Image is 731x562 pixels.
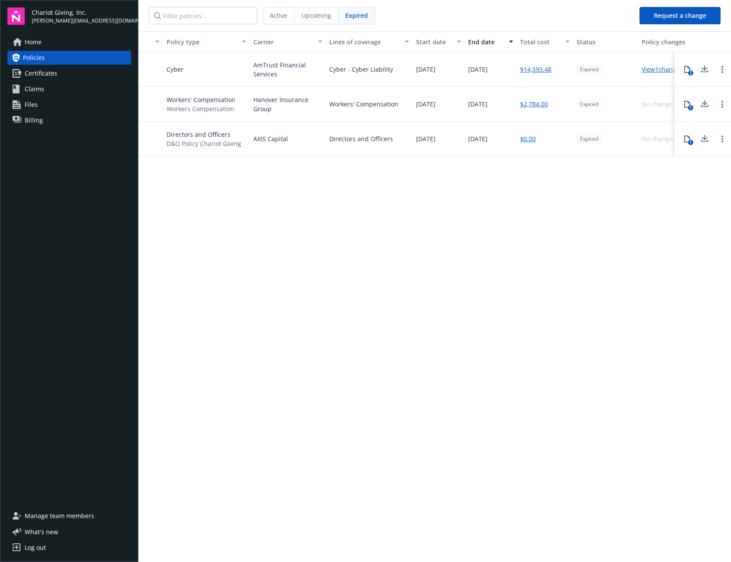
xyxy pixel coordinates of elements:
[149,7,257,24] input: Filter policies...
[7,7,25,25] img: navigator-logo.svg
[167,104,236,113] span: Workers Compensation
[688,105,693,110] div: 1
[250,31,326,52] button: Carrier
[573,31,638,52] button: Status
[520,37,560,46] div: Total cost
[167,139,241,148] span: D&O Policy Chariot Giving
[329,99,398,109] div: Workers' Compensation
[25,82,44,96] span: Claims
[253,37,313,46] div: Carrier
[25,66,57,80] span: Certificates
[7,51,131,65] a: Policies
[167,37,237,46] div: Policy type
[7,66,131,80] a: Certificates
[642,134,676,143] div: No changes
[7,82,131,96] a: Claims
[580,66,598,73] span: Expired
[465,31,517,52] button: End date
[270,11,287,20] span: Active
[468,37,504,46] div: End date
[679,96,696,113] button: 1
[329,65,393,74] div: Cyber - Cyber Liability
[416,99,436,109] span: [DATE]
[638,31,692,52] button: Policy changes
[580,135,598,143] span: Expired
[642,65,683,73] a: View 1 changes
[679,61,696,78] button: 2
[167,130,241,139] span: Directors and Officers
[167,65,184,74] span: Cyber
[23,51,45,65] span: Policies
[167,95,236,104] span: Workers' Compensation
[688,140,693,145] div: 1
[520,99,548,109] a: $2,784.00
[639,7,721,24] button: Request a change
[416,37,452,46] div: Start date
[717,64,728,75] a: Open options
[7,98,131,112] a: Files
[7,113,131,127] a: Billing
[25,35,42,49] span: Home
[413,31,465,52] button: Start date
[577,37,635,46] div: Status
[329,134,393,143] div: Directors and Officers
[32,7,131,25] button: Chariot Giving, Inc.[PERSON_NAME][EMAIL_ADDRESS][DOMAIN_NAME]
[520,134,536,143] a: $0.00
[253,95,322,113] span: Hanover Insurance Group
[25,113,43,127] span: Billing
[32,8,131,17] span: Chariot Giving, Inc.
[517,31,573,52] button: Total cost
[416,65,436,74] span: [DATE]
[416,134,436,143] span: [DATE]
[679,130,696,148] button: 1
[468,65,488,74] span: [DATE]
[253,134,288,143] span: AXIS Capital
[642,37,689,46] div: Policy changes
[717,99,728,109] a: Open options
[642,99,676,109] div: No changes
[326,31,413,52] button: Lines of coverage
[32,17,131,25] span: [PERSON_NAME][EMAIL_ADDRESS][DOMAIN_NAME]
[468,99,488,109] span: [DATE]
[520,65,551,74] a: $14,593.48
[25,98,38,112] span: Files
[468,134,488,143] span: [DATE]
[580,100,598,108] span: Expired
[345,11,368,20] span: Expired
[163,31,250,52] button: Policy type
[329,37,400,46] div: Lines of coverage
[717,134,728,144] a: Open options
[253,60,322,79] span: AmTrust Financial Services
[688,70,693,76] div: 2
[302,11,331,20] span: Upcoming
[7,35,131,49] a: Home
